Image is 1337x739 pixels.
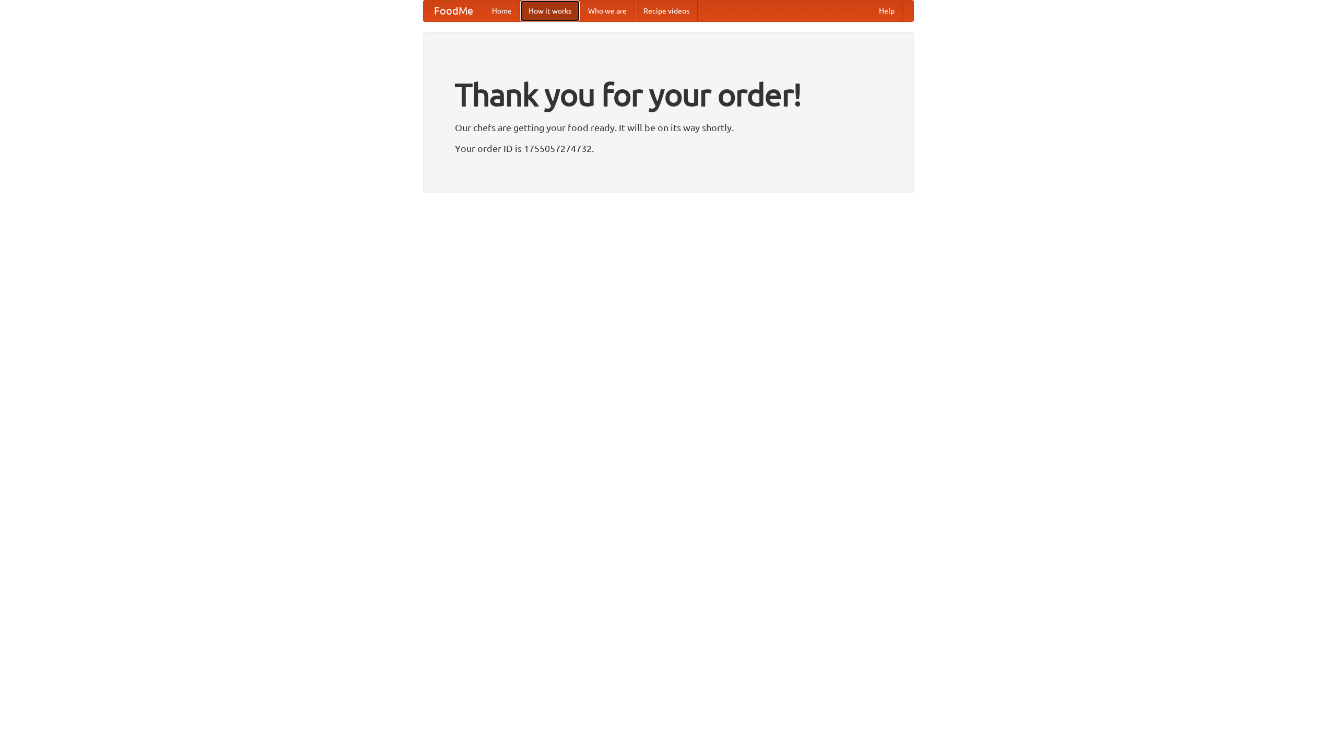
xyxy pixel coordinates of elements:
[455,120,882,135] p: Our chefs are getting your food ready. It will be on its way shortly.
[424,1,484,21] a: FoodMe
[871,1,903,21] a: Help
[635,1,698,21] a: Recipe videos
[580,1,635,21] a: Who we are
[484,1,520,21] a: Home
[520,1,580,21] a: How it works
[455,140,882,156] p: Your order ID is 1755057274732.
[455,69,882,120] h1: Thank you for your order!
